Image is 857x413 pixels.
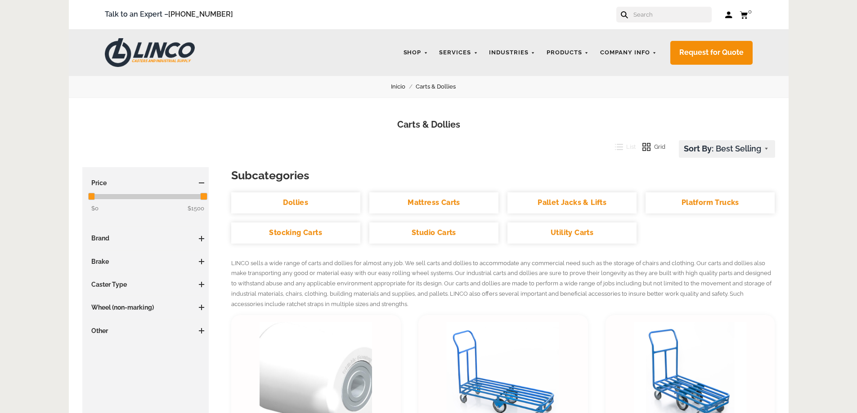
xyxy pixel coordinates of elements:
span: 0 [748,8,752,15]
a: Platform Trucks [646,192,775,213]
button: Grid [636,140,665,154]
h3: Wheel (non-marking) [87,303,205,312]
a: Shop [399,44,433,62]
p: LINCO sells a wide range of carts and dollies for almost any job. We sell carts and dollies to ac... [231,258,775,310]
img: LINCO CASTERS & INDUSTRIAL SUPPLY [105,38,195,67]
a: Pallet Jacks & Lifts [507,192,637,213]
a: Log in [725,10,733,19]
a: Company Info [596,44,661,62]
h3: Brake [87,257,205,266]
a: Studio Carts [369,222,498,244]
a: Mattress Carts [369,192,498,213]
h3: Caster Type [87,280,205,289]
h3: Other [87,326,205,335]
h1: Carts & Dollies [82,118,775,131]
a: Products [542,44,593,62]
a: Request for Quote [670,41,753,65]
a: Utility Carts [507,222,637,244]
h3: Brand [87,234,205,243]
button: List [608,140,636,154]
a: Stocking Carts [231,222,360,244]
span: Talk to an Expert – [105,9,233,21]
h3: Price [87,178,205,187]
a: Services [435,44,482,62]
span: $1500 [188,204,204,213]
a: Inicio [391,82,416,92]
a: 0 [740,9,753,20]
a: Dollies [231,192,360,213]
a: Carts & Dollies [416,82,466,92]
a: [PHONE_NUMBER] [168,10,233,18]
span: $0 [91,205,99,212]
a: Industries [485,44,540,62]
input: Search [633,7,712,22]
h3: Subcategories [231,167,775,183]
